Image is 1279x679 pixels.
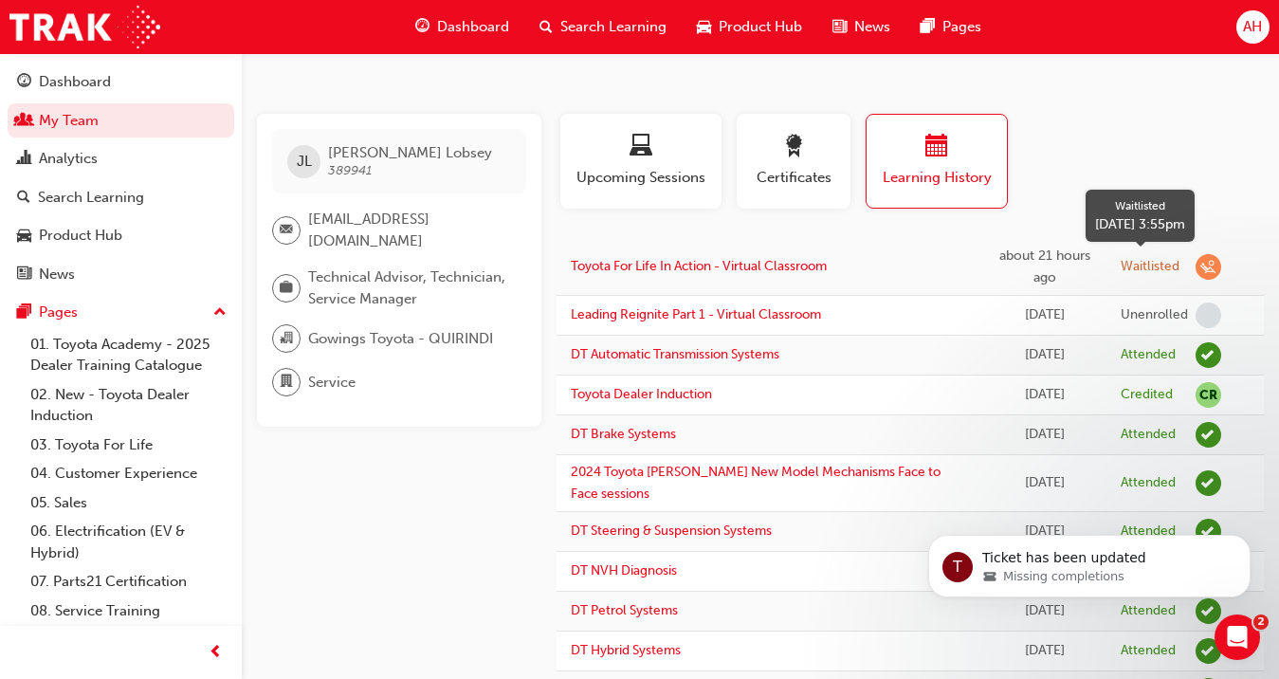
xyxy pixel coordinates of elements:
span: 389941 [328,162,372,178]
div: Waitlisted [1095,197,1185,214]
a: 01. Toyota Academy - 2025 Dealer Training Catalogue [23,330,234,380]
span: laptop-icon [630,135,652,160]
span: Certificates [751,167,836,189]
div: Attended [1121,346,1176,364]
a: 03. Toyota For Life [23,431,234,460]
span: pages-icon [17,304,31,321]
div: Attended [1121,426,1176,444]
a: Product Hub [8,218,234,253]
span: award-icon [782,135,805,160]
span: people-icon [17,113,31,130]
a: search-iconSearch Learning [524,8,682,46]
span: AH [1243,16,1262,38]
span: Dashboard [437,16,509,38]
span: news-icon [832,15,847,39]
iframe: Intercom live chat [1215,615,1260,660]
span: learningRecordVerb_ATTEND-icon [1196,470,1221,496]
span: department-icon [280,370,293,395]
span: briefcase-icon [280,276,293,301]
div: Wed Apr 09 2025 08:30:00 GMT+1000 (Australian Eastern Standard Time) [996,344,1092,366]
a: 02. New - Toyota Dealer Induction [23,380,234,431]
div: Search Learning [38,187,144,209]
a: 06. Electrification (EV & Hybrid) [23,517,234,567]
a: car-iconProduct Hub [682,8,817,46]
a: guage-iconDashboard [400,8,524,46]
div: Waitlisted [1121,258,1179,276]
span: search-icon [17,190,30,207]
span: 2 [1253,615,1269,630]
a: 07. Parts21 Certification [23,567,234,596]
span: calendar-icon [925,135,948,160]
a: Toyota For Life In Action - Virtual Classroom [571,258,827,274]
a: DT Steering & Suspension Systems [571,523,772,539]
button: Certificates [737,114,850,209]
a: pages-iconPages [905,8,996,46]
a: DT Hybrid Systems [571,642,681,658]
a: Toyota Dealer Induction [571,386,712,402]
a: DT Automatic Transmission Systems [571,346,779,362]
span: chart-icon [17,151,31,168]
span: prev-icon [209,641,223,665]
span: pages-icon [921,15,935,39]
button: Learning History [866,114,1008,209]
a: Leading Reignite Part 1 - Virtual Classroom [571,306,821,322]
span: Technical Advisor, Technician, Service Manager [308,266,511,309]
button: Pages [8,295,234,330]
button: AH [1236,10,1270,44]
a: 08. Service Training [23,596,234,626]
span: organisation-icon [280,326,293,351]
a: 05. Sales [23,488,234,518]
span: guage-icon [415,15,429,39]
iframe: Intercom notifications message [900,495,1279,628]
a: News [8,257,234,292]
button: Upcoming Sessions [560,114,722,209]
span: car-icon [17,228,31,245]
a: news-iconNews [817,8,905,46]
span: JL [297,151,312,173]
div: Dashboard [39,71,111,93]
span: Gowings Toyota - QUIRINDI [308,328,493,350]
a: Search Learning [8,180,234,215]
span: guage-icon [17,74,31,91]
div: Unenrolled [1121,306,1188,324]
img: Trak [9,6,160,48]
a: Analytics [8,141,234,176]
span: learningRecordVerb_ATTEND-icon [1196,342,1221,368]
div: Thu Sep 25 2025 15:55:31 GMT+1000 (Australian Eastern Standard Time) [996,246,1092,288]
div: Tue Mar 25 2025 08:30:00 GMT+1100 (Australian Eastern Daylight Time) [996,424,1092,446]
span: Service [308,372,356,394]
a: My Team [8,103,234,138]
div: Product Hub [39,225,122,247]
span: learningRecordVerb_ATTEND-icon [1196,638,1221,664]
span: [EMAIL_ADDRESS][DOMAIN_NAME] [308,209,511,251]
div: Credited [1121,386,1173,404]
span: [PERSON_NAME] Lobsey [328,144,492,161]
span: Search Learning [560,16,667,38]
a: DT Petrol Systems [571,602,678,618]
span: Product Hub [719,16,802,38]
div: Fri Aug 15 2025 10:30:00 GMT+1000 (Australian Eastern Standard Time) [996,304,1092,326]
div: Pages [39,302,78,323]
span: news-icon [17,266,31,284]
div: [DATE] 3:55pm [1095,214,1185,234]
span: Upcoming Sessions [575,167,707,189]
span: learningRecordVerb_NONE-icon [1196,303,1221,328]
a: DT Brake Systems [571,426,676,442]
span: null-icon [1196,382,1221,408]
a: DT NVH Diagnosis [571,562,677,578]
span: Learning History [881,167,993,189]
button: DashboardMy TeamAnalyticsSearch LearningProduct HubNews [8,61,234,295]
span: Pages [942,16,981,38]
div: Tue Mar 25 2025 23:00:00 GMT+1100 (Australian Eastern Daylight Time) [996,384,1092,406]
div: Attended [1121,474,1176,492]
span: car-icon [697,15,711,39]
div: Attended [1121,642,1176,660]
span: learningRecordVerb_ATTEND-icon [1196,422,1221,448]
div: Mon Oct 21 2024 08:30:00 GMT+1100 (Australian Eastern Daylight Time) [996,472,1092,494]
span: learningRecordVerb_WAITLIST-icon [1196,254,1221,280]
